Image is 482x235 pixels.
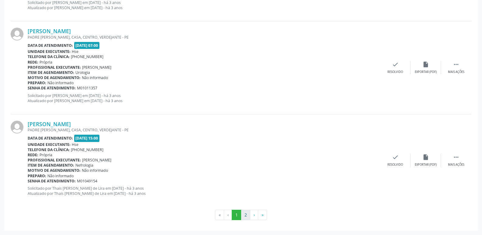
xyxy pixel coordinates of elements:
span: Urologia [75,70,90,75]
span: Não informado [47,173,74,178]
b: Rede: [28,60,38,65]
b: Data de atendimento: [28,136,73,141]
b: Senha de atendimento: [28,85,76,91]
b: Motivo de agendamento: [28,168,81,173]
div: Resolvido [387,163,403,167]
span: [PHONE_NUMBER] [71,54,103,59]
span: [PERSON_NAME] [82,65,111,70]
b: Profissional executante: [28,65,81,70]
span: Própria [40,152,52,157]
b: Data de atendimento: [28,43,73,48]
i:  [453,61,459,68]
span: Própria [40,60,52,65]
b: Telefone da clínica: [28,147,70,152]
b: Motivo de agendamento: [28,75,81,80]
img: img [11,28,23,40]
div: PADRE [PERSON_NAME], CASA, CENTRO, VERDEJANTE - PE [28,35,380,40]
b: Preparo: [28,80,46,85]
span: Hse [72,142,78,147]
i: check [392,154,399,161]
span: Não informado [47,80,74,85]
div: PADRE [PERSON_NAME], CASA, CENTRO, VERDEJANTE - PE [28,127,380,133]
b: Item de agendamento: [28,163,74,168]
ul: Pagination [11,210,471,220]
b: Item de agendamento: [28,70,74,75]
span: [DATE] 07:00 [74,42,100,49]
b: Senha de atendimento: [28,178,76,184]
button: Go to page 2 [241,210,250,220]
span: Nefrologia [75,163,93,168]
i: check [392,61,399,68]
button: Go to next page [250,210,258,220]
span: [PHONE_NUMBER] [71,147,103,152]
p: Solicitado por Thais [PERSON_NAME] de Lira em [DATE] - há 3 anos Atualizado por Thais [PERSON_NAM... [28,186,380,196]
button: Go to last page [258,210,267,220]
span: Hse [72,49,78,54]
b: Profissional executante: [28,157,81,163]
b: Unidade executante: [28,49,71,54]
img: img [11,121,23,133]
span: [PERSON_NAME] [82,157,111,163]
p: Solicitado por [PERSON_NAME] em [DATE] - há 3 anos Atualizado por [PERSON_NAME] em [DATE] - há 3 ... [28,93,380,103]
span: M01049154 [77,178,97,184]
span: Não informado [82,168,108,173]
a: [PERSON_NAME] [28,28,71,34]
span: [DATE] 15:00 [74,135,100,142]
div: Exportar (PDF) [415,70,437,74]
a: [PERSON_NAME] [28,121,71,127]
b: Unidade executante: [28,142,71,147]
i:  [453,154,459,161]
div: Mais ações [448,163,464,167]
b: Rede: [28,152,38,157]
span: M01011357 [77,85,97,91]
div: Resolvido [387,70,403,74]
span: Não informado [82,75,108,80]
i: insert_drive_file [422,61,429,68]
b: Telefone da clínica: [28,54,70,59]
b: Preparo: [28,173,46,178]
button: Go to page 1 [232,210,241,220]
i: insert_drive_file [422,154,429,161]
div: Exportar (PDF) [415,163,437,167]
div: Mais ações [448,70,464,74]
